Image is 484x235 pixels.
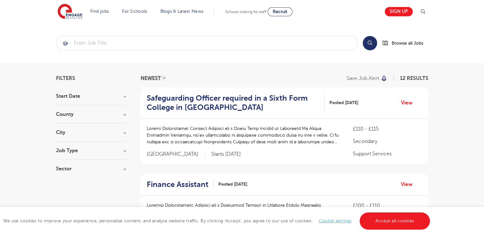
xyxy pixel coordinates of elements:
[268,7,292,16] a: Recruit
[360,212,430,230] a: Accept all cookies
[319,218,352,223] a: Cookie settings
[353,150,422,158] p: Support Services
[347,76,379,81] p: Save job alert
[392,39,423,47] span: Browse all Jobs
[56,36,358,50] input: Submit
[56,148,126,153] h3: Job Type
[353,125,422,133] p: £110 - £115
[147,180,208,189] h2: Finance Assistant
[122,9,147,14] a: For Schools
[353,138,422,145] p: Secondary
[147,94,319,112] h2: Safeguarding Officer required in a Sixth Form College in [GEOGRAPHIC_DATA]
[347,76,388,81] button: Save job alert
[3,218,431,223] span: We use cookies to improve your experience, personalise content, and analyse website traffic. By c...
[147,151,205,158] span: [GEOGRAPHIC_DATA]
[147,125,340,145] p: Loremi Dolorsitamet Consect Adipisci eli s Doeiu Temp Incidid ut Laboreetd Ma Aliqua Enimadmin Ve...
[382,39,428,47] a: Browse all Jobs
[160,9,204,14] a: Blogs & Latest News
[329,99,358,106] span: Posted [DATE]
[56,130,126,135] h3: City
[56,94,126,99] h3: Start Date
[211,151,241,158] p: Starts [DATE]
[385,7,413,16] a: Sign up
[273,9,287,14] span: Recruit
[56,112,126,117] h3: County
[90,9,109,14] a: Find jobs
[147,94,325,112] a: Safeguarding Officer required in a Sixth Form College in [GEOGRAPHIC_DATA]
[58,4,82,20] img: Engage Education
[56,76,75,81] span: Filters
[400,75,428,81] span: 12 RESULTS
[363,36,377,50] button: Search
[401,180,417,189] a: View
[147,202,340,222] p: Loremip Dolorsitametc Adipisci eli s Doeiusmod Tempor in Utlabore Etdolo Magnaaliq Enimadmi ven q...
[56,166,126,171] h3: Sector
[147,180,214,189] a: Finance Assistant
[225,10,266,14] span: Schools looking for staff
[401,99,417,107] a: View
[56,36,358,50] div: Submit
[353,202,422,210] p: £100 - £110
[218,181,247,188] span: Posted [DATE]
